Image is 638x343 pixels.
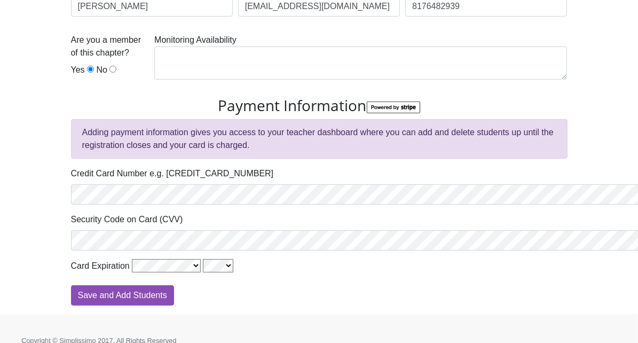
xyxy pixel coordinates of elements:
label: Security Code on Card (CVV) [71,213,183,226]
input: Save and Add Students [71,285,174,306]
label: Credit Card Number e.g. [CREDIT_CARD_NUMBER] [71,167,274,180]
h3: Payment Information [71,97,568,115]
label: Card Expiration [71,260,130,272]
label: Yes [71,64,85,76]
label: Are you a member of this chapter? [71,34,149,59]
div: Adding payment information gives you access to your teacher dashboard where you can add and delet... [71,119,568,159]
label: No [97,64,107,76]
img: StripeBadge-6abf274609356fb1c7d224981e4c13d8e07f95b5cc91948bd4e3604f74a73e6b.png [367,102,420,114]
div: Monitoring Availability [152,34,570,88]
